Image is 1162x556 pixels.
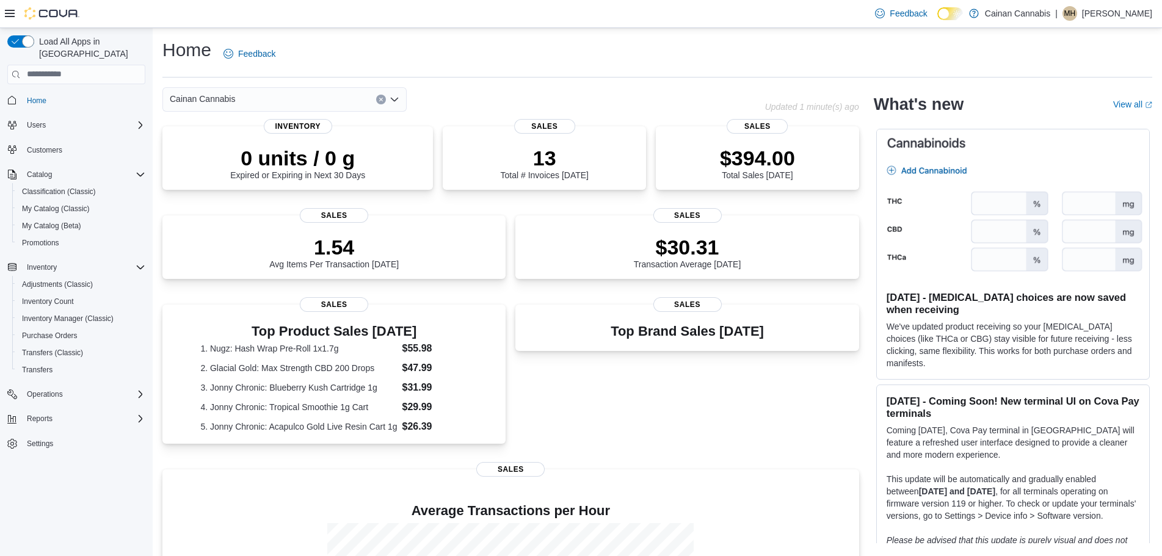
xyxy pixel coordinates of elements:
dd: $31.99 [402,380,468,395]
span: Load All Apps in [GEOGRAPHIC_DATA] [34,35,145,60]
a: Adjustments (Classic) [17,277,98,292]
a: Promotions [17,236,64,250]
button: Inventory [22,260,62,275]
span: Inventory [22,260,145,275]
span: Customers [27,145,62,155]
span: Inventory [264,119,332,134]
button: Transfers [12,361,150,378]
span: MH [1064,6,1076,21]
a: Purchase Orders [17,328,82,343]
dd: $47.99 [402,361,468,375]
a: View allExternal link [1113,99,1152,109]
span: Inventory Manager (Classic) [22,314,114,323]
button: Classification (Classic) [12,183,150,200]
span: Feedback [238,48,275,60]
span: Users [27,120,46,130]
button: Operations [22,387,68,402]
button: Adjustments (Classic) [12,276,150,293]
button: Reports [2,410,150,427]
button: Settings [2,435,150,452]
span: Adjustments (Classic) [17,277,145,292]
button: Promotions [12,234,150,251]
span: Sales [300,297,368,312]
h3: Top Brand Sales [DATE] [611,324,764,339]
a: Transfers (Classic) [17,345,88,360]
dt: 5. Jonny Chronic: Acapulco Gold Live Resin Cart 1g [200,421,397,433]
button: My Catalog (Classic) [12,200,150,217]
span: Settings [22,436,145,451]
button: Reports [22,411,57,426]
span: Sales [653,297,722,312]
button: Inventory Manager (Classic) [12,310,150,327]
p: 0 units / 0 g [230,146,365,170]
span: Cainan Cannabis [170,92,235,106]
p: 13 [501,146,589,170]
span: Reports [27,414,53,424]
span: Sales [727,119,788,134]
div: Avg Items Per Transaction [DATE] [269,235,399,269]
span: Feedback [890,7,927,20]
span: Catalog [27,170,52,179]
span: Users [22,118,145,132]
span: Transfers (Classic) [17,345,145,360]
button: My Catalog (Beta) [12,217,150,234]
h3: [DATE] - Coming Soon! New terminal UI on Cova Pay terminals [887,395,1139,419]
span: Inventory Count [22,297,74,306]
p: Cainan Cannabis [985,6,1050,21]
span: Operations [27,389,63,399]
span: Purchase Orders [17,328,145,343]
span: My Catalog (Classic) [22,204,90,214]
p: $30.31 [634,235,741,259]
a: Settings [22,436,58,451]
a: My Catalog (Beta) [17,218,86,233]
span: My Catalog (Beta) [17,218,145,233]
input: Dark Mode [937,7,963,20]
div: Total # Invoices [DATE] [501,146,589,180]
button: Users [22,118,51,132]
button: Customers [2,141,150,159]
strong: [DATE] and [DATE] [919,486,995,496]
a: My Catalog (Classic) [17,201,95,216]
a: Feedback [870,1,932,26]
button: Operations [2,386,150,403]
a: Inventory Manager (Classic) [17,311,118,326]
button: Transfers (Classic) [12,344,150,361]
span: Customers [22,142,145,157]
span: Transfers (Classic) [22,348,83,358]
button: Inventory [2,259,150,276]
span: Inventory [27,262,57,272]
h2: What's new [874,95,964,114]
span: My Catalog (Classic) [17,201,145,216]
p: Coming [DATE], Cova Pay terminal in [GEOGRAPHIC_DATA] will feature a refreshed user interface des... [887,424,1139,461]
p: $394.00 [720,146,795,170]
span: Sales [300,208,368,223]
a: Classification (Classic) [17,184,101,199]
p: Updated 1 minute(s) ago [765,102,859,112]
button: Catalog [22,167,57,182]
span: Operations [22,387,145,402]
dt: 4. Jonny Chronic: Tropical Smoothie 1g Cart [200,401,397,413]
h3: [DATE] - [MEDICAL_DATA] choices are now saved when receiving [887,291,1139,316]
span: Promotions [22,238,59,248]
p: | [1055,6,1058,21]
button: Open list of options [390,95,399,104]
span: Inventory Manager (Classic) [17,311,145,326]
span: Home [27,96,46,106]
span: Home [22,93,145,108]
a: Home [22,93,51,108]
dd: $55.98 [402,341,468,356]
p: We've updated product receiving so your [MEDICAL_DATA] choices (like THCa or CBG) stay visible fo... [887,320,1139,369]
span: Transfers [22,365,53,375]
img: Cova [24,7,79,20]
svg: External link [1145,101,1152,109]
dt: 2. Glacial Gold: Max Strength CBD 200 Drops [200,362,397,374]
span: Promotions [17,236,145,250]
span: Sales [514,119,575,134]
a: Transfers [17,363,57,377]
div: Michelle Hodgson [1062,6,1077,21]
button: Clear input [376,95,386,104]
span: Inventory Count [17,294,145,309]
dd: $26.39 [402,419,468,434]
span: Classification (Classic) [22,187,96,197]
span: Settings [27,439,53,449]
